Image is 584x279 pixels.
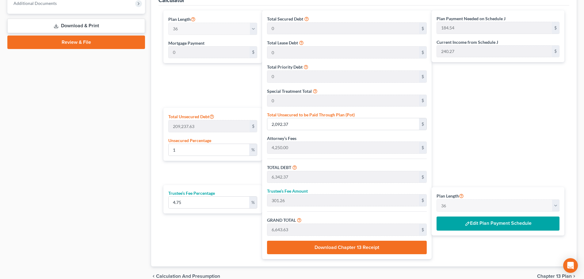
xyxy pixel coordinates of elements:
[169,120,250,132] input: 0.00
[419,142,426,153] div: $
[552,22,559,34] div: $
[168,113,214,120] label: Total Unsecured Debt
[249,197,257,208] div: %
[437,46,552,57] input: 0.00
[267,118,419,130] input: 0.00
[169,47,250,58] input: 0.00
[552,46,559,57] div: $
[151,274,156,279] i: chevron_left
[419,224,426,236] div: $
[168,15,196,23] label: Plan Length
[267,217,296,223] label: GRAND TOTAL
[419,71,426,82] div: $
[168,137,211,144] label: Unsecured Percentage
[572,274,577,279] i: chevron_right
[419,47,426,58] div: $
[267,135,296,141] label: Attorney’s Fees
[437,39,498,45] label: Current Income from Schedule J
[267,241,427,254] button: Download Chapter 13 Receipt
[267,40,298,46] label: Total Lease Debt
[267,111,355,118] label: Total Unsecured to be Paid Through Plan (Pot)
[437,15,506,22] label: Plan Payment Needed on Schedule J
[267,194,419,206] input: 0.00
[267,95,419,107] input: 0.00
[419,118,426,130] div: $
[151,274,220,279] button: chevron_left Calculation and Presumption
[419,171,426,183] div: $
[267,164,291,171] label: TOTAL DEBT
[168,190,215,196] label: Trustee’s Fee Percentage
[267,16,303,22] label: Total Secured Debt
[267,71,419,82] input: 0.00
[437,192,464,199] label: Plan Length
[156,274,220,279] span: Calculation and Presumption
[267,188,308,194] label: Trustee’s Fee Amount
[267,88,312,94] label: Special Treatment Total
[537,274,572,279] span: Chapter 13 Plan
[267,47,419,58] input: 0.00
[419,194,426,206] div: $
[267,23,419,34] input: 0.00
[419,95,426,107] div: $
[419,23,426,34] div: $
[437,22,552,34] input: 0.00
[437,217,559,231] button: Edit Plan Payment Schedule
[267,224,419,236] input: 0.00
[537,274,577,279] button: Chapter 13 Plan chevron_right
[250,47,257,58] div: $
[13,1,57,6] span: Additional Documents
[7,19,145,33] a: Download & Print
[169,144,249,156] input: 0.00
[168,40,204,46] label: Mortgage Payment
[465,221,470,226] img: edit-pencil-white-42298cb96cf2fdd1192c24ab2581eba37020daa9e643c0de2180b99553550a5e.svg
[169,197,249,208] input: 0.00
[267,171,419,183] input: 0.00
[7,36,145,49] a: Review & File
[249,144,257,156] div: %
[267,64,303,70] label: Total Priority Debt
[250,120,257,132] div: $
[267,142,419,153] input: 0.00
[563,258,578,273] div: Open Intercom Messenger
